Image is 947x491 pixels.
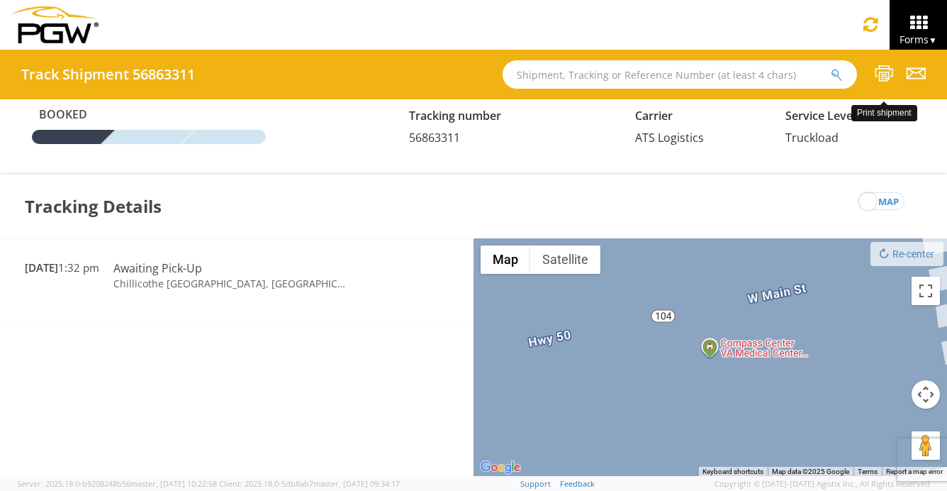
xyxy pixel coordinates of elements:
[17,478,217,489] span: Server: 2025.19.0-b9208248b56
[113,260,202,276] span: Awaiting Pick-Up
[702,467,763,477] button: Keyboard shortcuts
[772,468,849,475] span: Map data ©2025 Google
[219,478,400,489] span: Client: 2025.18.0-5db8ab7
[886,468,943,475] a: Report a map error
[106,277,355,291] td: Chillicothe [GEOGRAPHIC_DATA], [GEOGRAPHIC_DATA]
[409,110,614,123] h5: Tracking number
[635,130,704,145] span: ATS Logistics
[785,110,915,123] h5: Service Level
[900,33,937,46] span: Forms
[715,478,930,490] span: Copyright © [DATE]-[DATE] Agistix Inc., All Rights Reserved
[25,260,58,275] span: [DATE]
[481,245,530,274] button: Show street map
[785,130,839,145] span: Truckload
[130,478,217,489] span: master, [DATE] 10:22:58
[21,67,195,82] h4: Track Shipment 56863311
[25,260,99,275] span: 1:32 pm
[503,60,857,89] input: Shipment, Tracking or Reference Number (at least 4 chars)
[32,106,110,123] span: Booked
[870,242,943,266] button: Re-center
[25,175,162,238] h3: Tracking Details
[912,431,940,460] button: Drag Pegman onto the map to open Street View
[878,193,899,211] span: map
[530,245,600,274] button: Show satellite imagery
[560,478,595,489] a: Feedback
[929,34,937,46] span: ▼
[313,478,400,489] span: master, [DATE] 09:34:17
[520,478,551,489] a: Support
[912,380,940,409] button: Map camera controls
[477,458,524,477] img: Google
[409,130,460,145] span: 56863311
[912,277,940,305] button: Toggle fullscreen view
[11,6,99,43] img: pgw-form-logo-1aaa8060b1cc70fad034.png
[858,468,878,475] a: Terms
[851,105,917,121] div: Print shipment
[635,110,765,123] h5: Carrier
[477,458,524,477] a: Open this area in Google Maps (opens a new window)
